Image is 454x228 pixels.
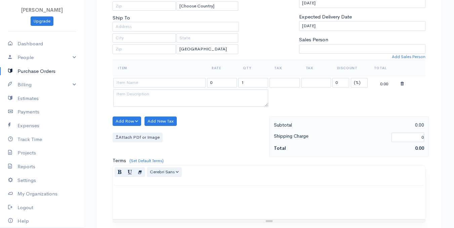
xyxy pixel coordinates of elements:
strong: Total [274,145,286,151]
button: Font Family [147,167,182,177]
input: Zip [113,1,176,11]
button: Add Row [113,117,141,126]
a: (Set Default Terms) [129,158,164,164]
input: State [176,33,238,43]
label: Expected Delivery Date [299,13,352,21]
div: Shipping Charge [271,132,388,143]
div: 0.00 [349,121,427,129]
label: Attach PDf or Image [113,133,163,142]
th: Tax [300,60,332,76]
div: 0.00 [369,79,399,87]
a: Upgrade [31,16,53,26]
button: Add New Tax [145,117,177,126]
a: Add Sales Person [392,54,425,60]
span: [PERSON_NAME] [21,7,63,13]
label: Terms [113,157,126,165]
input: dd-mm-yyyy [299,21,425,31]
div: Subtotal [271,121,349,129]
th: Qty [238,60,269,76]
div: Resize [113,220,425,223]
input: Address [113,22,239,32]
th: Item [113,60,206,76]
th: Rate [206,60,238,76]
label: Sales Person [299,36,328,44]
input: City [113,33,176,43]
span: 0.00 [415,145,424,151]
span: Cerebri Sans [150,169,175,175]
th: Discount [332,60,369,76]
button: Remove Font Style (CTRL+\) [135,167,145,177]
button: Underline (CTRL+U) [125,167,135,177]
th: Total [369,60,400,76]
button: Bold (CTRL+B) [115,167,125,177]
th: Tax [269,60,300,76]
input: Item Name [113,78,206,88]
input: Zip [113,44,176,54]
